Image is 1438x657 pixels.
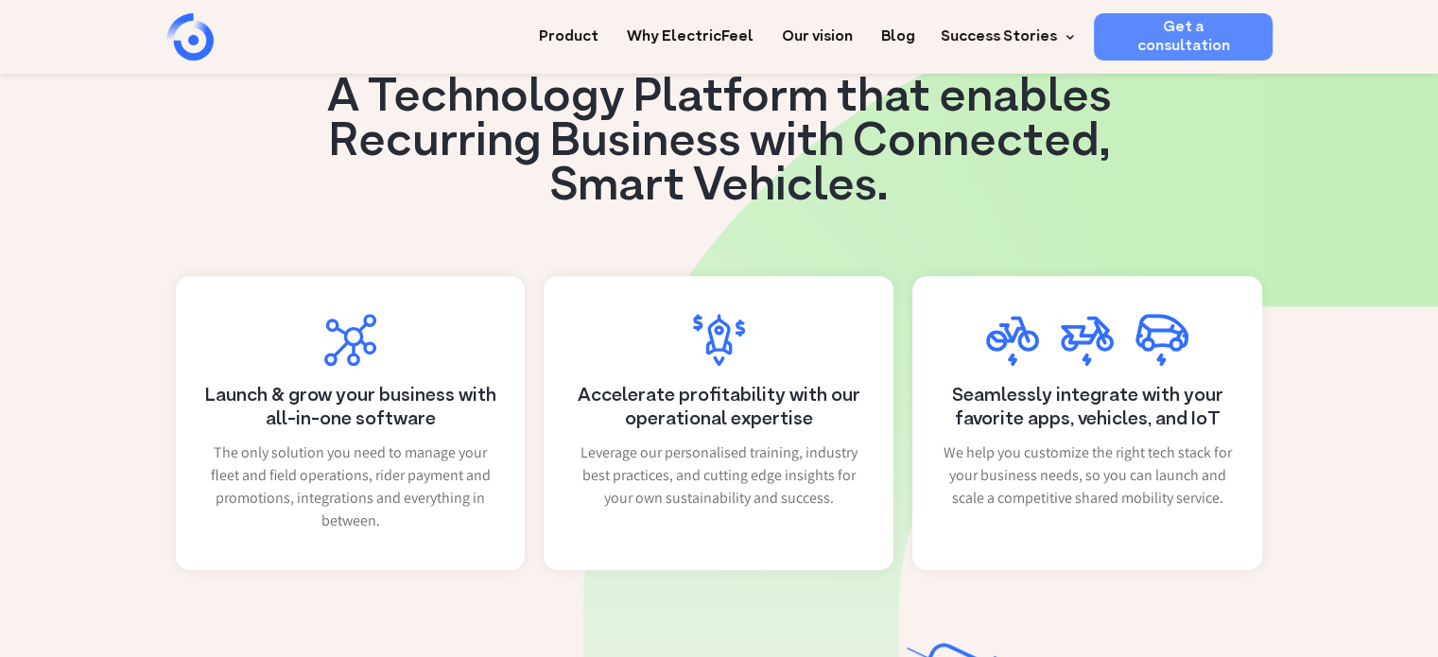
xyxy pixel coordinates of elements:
a: Blog [881,13,915,48]
a: home [166,13,318,61]
p: Leverage our personalised training, industry best practices, and cutting edge insights for your o... [567,441,870,510]
a: Product [539,13,598,48]
h4: Accelerate profitability with our operational expertise [567,385,870,432]
a: Get a consultation [1094,13,1273,61]
a: Our vision [782,13,853,48]
input: Submit [71,75,163,111]
h3: A Technology Platform that enables Recurring Business with Connected, Smart Vehicles. [304,77,1135,210]
div: Success Stories [941,26,1057,48]
a: Why ElectricFeel [627,13,754,48]
h4: Seamlessly integrate with your favorite apps, vehicles, and IoT [936,385,1239,432]
div: Success Stories [929,13,1080,61]
h4: Launch & grow your business with all-in-one software [199,385,502,432]
p: The only solution you need to manage your fleet and field operations, rider payment and promotion... [199,441,502,532]
iframe: Chatbot [1313,532,1412,631]
p: We help you customize the right tech stack for your business needs, so you can launch and scale a... [936,441,1239,510]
